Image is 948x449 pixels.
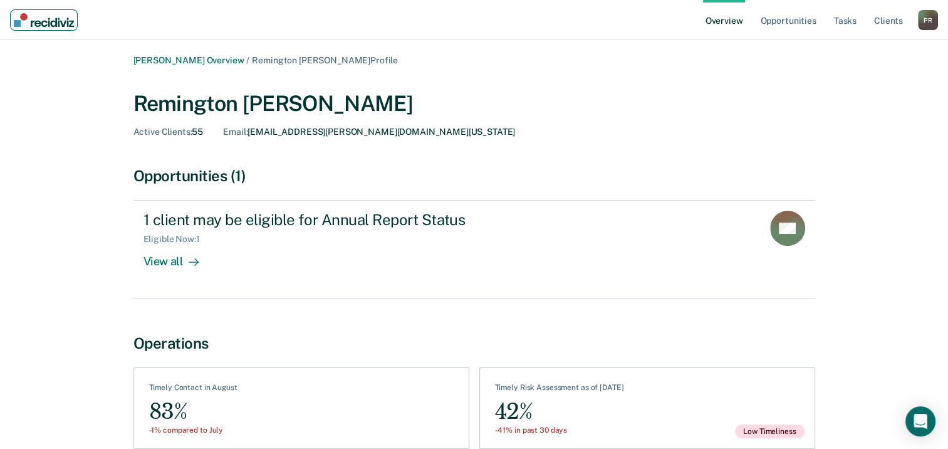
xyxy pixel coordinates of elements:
div: -41% in past 30 days [495,426,624,435]
div: 1 client may be eligible for Annual Report Status [143,211,583,229]
div: [EMAIL_ADDRESS][PERSON_NAME][DOMAIN_NAME][US_STATE] [223,127,515,137]
div: Remington [PERSON_NAME] [133,91,815,117]
div: Open Intercom Messenger [905,406,935,436]
div: P R [918,10,938,30]
div: Eligible Now : 1 [143,234,210,245]
div: Timely Risk Assessment as of [DATE] [495,383,624,397]
button: Profile dropdown button [918,10,938,30]
div: Timely Contact in August [149,383,237,397]
a: [PERSON_NAME] Overview [133,55,244,65]
img: Recidiviz [14,13,74,27]
div: 55 [133,127,204,137]
span: / [244,55,252,65]
div: -1% compared to July [149,426,237,435]
a: 1 client may be eligible for Annual Report StatusEligible Now:1View all [133,200,815,299]
div: 83% [149,398,237,426]
span: Remington [PERSON_NAME] Profile [252,55,398,65]
span: Active Clients : [133,127,192,137]
div: Operations [133,334,815,352]
span: Email : [223,127,247,137]
span: Low Timeliness [735,425,804,438]
div: 42% [495,398,624,426]
div: View all [143,245,214,269]
div: Opportunities (1) [133,167,815,185]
